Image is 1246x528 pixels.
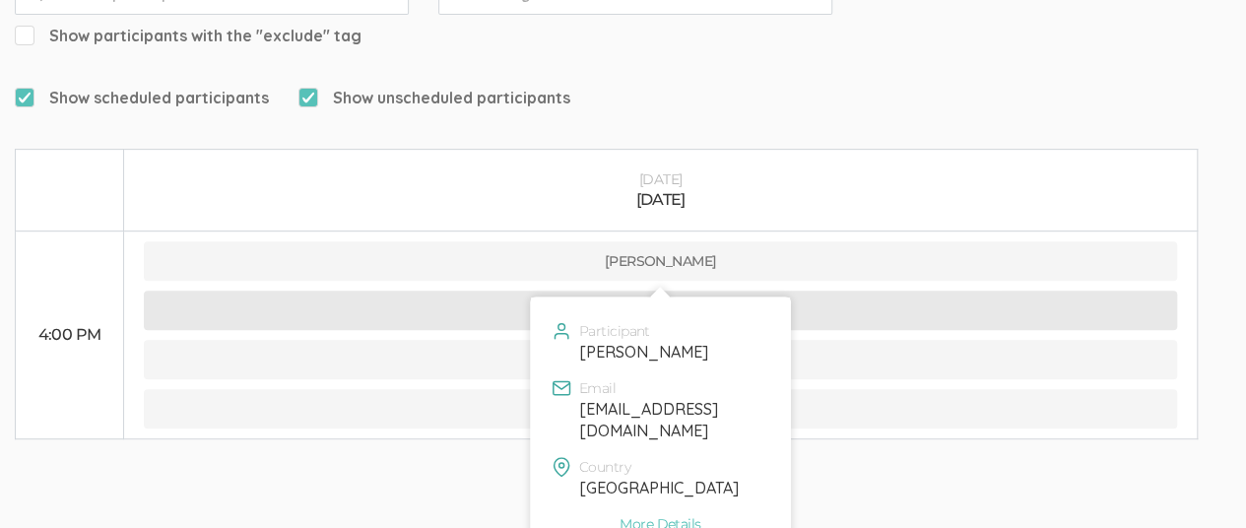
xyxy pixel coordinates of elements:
span: Participant [579,324,650,338]
div: [DATE] [144,169,1177,189]
span: Email [579,381,616,395]
iframe: Chat Widget [1148,433,1246,528]
span: Show participants with the "exclude" tag [15,25,361,47]
button: [PERSON_NAME] [144,291,1177,330]
div: [EMAIL_ADDRESS][DOMAIN_NAME] [579,398,766,443]
img: mapPin.svg [552,457,571,477]
span: Show scheduled participants [15,87,269,109]
span: Show unscheduled participants [298,87,570,109]
div: [PERSON_NAME] [579,341,766,363]
div: 4:00 PM [35,324,103,347]
button: [PERSON_NAME] [144,389,1177,429]
div: [DATE] [144,189,1177,212]
button: [PERSON_NAME] [144,340,1177,379]
img: mail.16x16.green.svg [552,378,571,398]
span: Country [579,460,630,474]
div: [GEOGRAPHIC_DATA] [579,477,766,499]
button: [PERSON_NAME] [144,241,1177,281]
img: user.svg [552,321,571,341]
